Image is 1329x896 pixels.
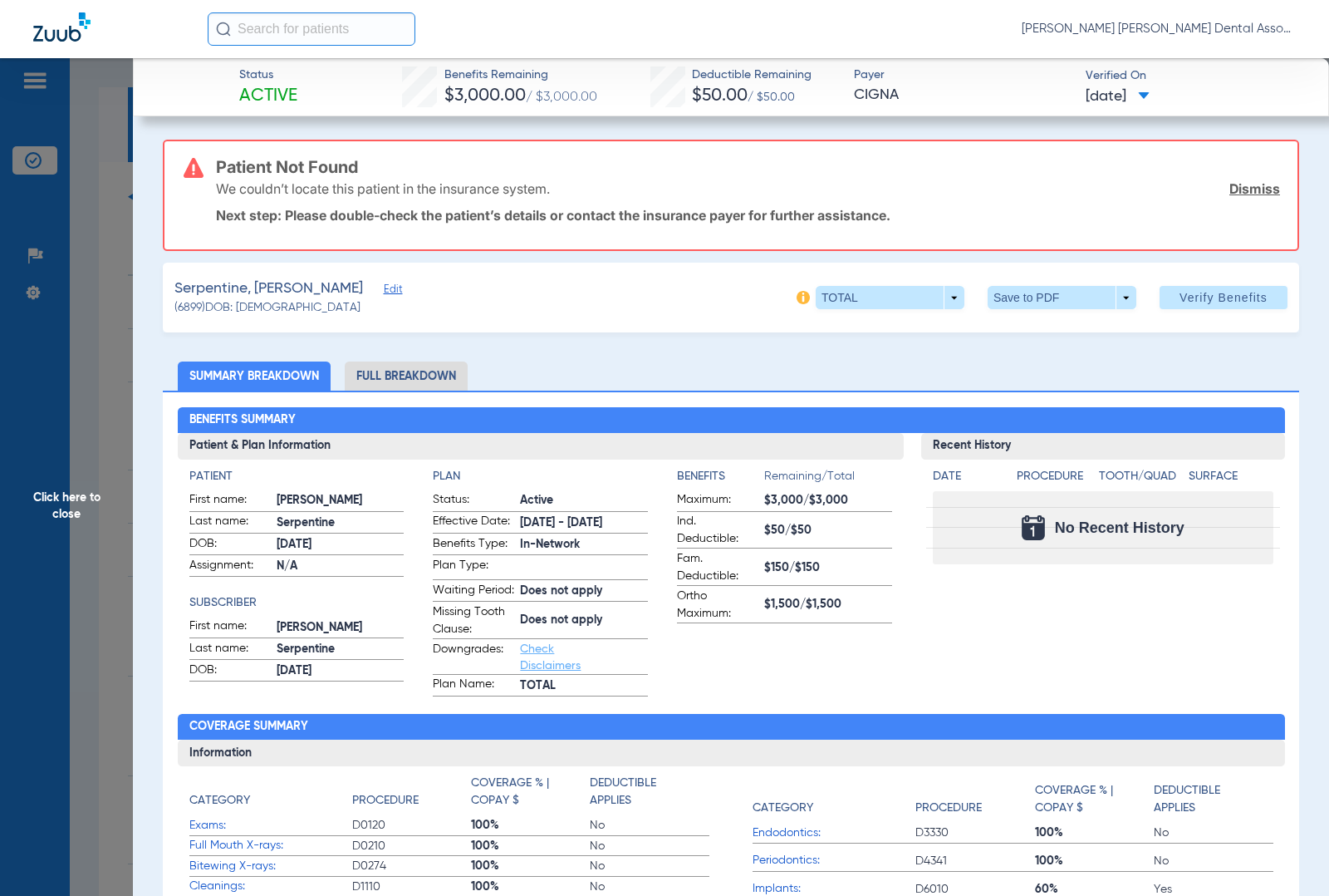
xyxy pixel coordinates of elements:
span: D0210 [352,838,471,854]
span: Downgrades: [433,641,514,674]
span: 100% [471,858,590,874]
span: CIGNA [854,85,1071,106]
span: Status [239,66,297,84]
app-breakdown-title: Coverage % | Copay $ [1035,775,1154,823]
span: $150/$150 [764,559,892,577]
span: D0274 [352,858,471,874]
h4: Category [753,800,813,817]
app-breakdown-title: Procedure [1017,468,1092,491]
app-breakdown-title: Surface [1189,468,1273,491]
span: First name: [189,618,271,638]
p: Next step: Please double-check the patient’s details or contact the insurance payer for further a... [216,207,1280,224]
app-breakdown-title: Procedure [352,775,471,815]
app-breakdown-title: Coverage % | Copay $ [471,775,590,815]
h4: Benefits [677,468,764,485]
span: Active [239,85,297,108]
app-breakdown-title: Category [189,775,352,815]
span: Benefits Remaining [444,66,597,84]
span: Periodontics: [753,852,915,869]
span: Verify Benefits [1179,291,1268,304]
span: [DATE] [277,662,405,680]
h4: Coverage % | Copay $ [1035,782,1145,817]
span: No [590,838,709,854]
span: / $3,000.00 [526,91,597,104]
li: Full Breakdown [345,362,468,391]
span: First name: [189,491,271,511]
h4: Surface [1189,468,1273,485]
span: Does not apply [520,612,648,629]
h4: Procedure [1017,468,1092,485]
span: Verified On [1086,67,1302,85]
span: 100% [1035,825,1154,841]
h4: Plan [433,468,648,485]
span: Exams: [189,817,352,834]
span: $3,000.00 [444,87,526,105]
span: [PERSON_NAME] [277,492,405,510]
h4: Coverage % | Copay $ [471,775,581,810]
span: Remaining/Total [764,468,892,491]
a: Dismiss [1229,180,1280,197]
span: $50/$50 [764,522,892,539]
span: Plan Name: [433,676,514,696]
span: Last name: [189,640,271,660]
app-breakdown-title: Patient [189,468,405,485]
span: Last name: [189,513,271,533]
span: Ortho Maximum: [677,588,758,623]
span: [PERSON_NAME] [PERSON_NAME] Dental Associates [1022,21,1296,37]
span: Maximum: [677,491,758,511]
span: Ind. Deductible: [677,513,758,548]
li: Summary Breakdown [178,362,331,391]
span: $3,000/$3,000 [764,492,892,510]
app-breakdown-title: Deductible Applies [590,775,709,815]
span: / $50.00 [748,91,795,103]
img: info-icon [797,291,810,304]
span: No [590,879,709,895]
span: [DATE] [277,536,405,554]
span: D3330 [915,825,1034,841]
h2: Coverage Summary [178,714,1285,741]
span: Missing Tooth Clause: [433,603,514,638]
span: No Recent History [1055,519,1184,536]
img: error-icon [184,158,204,178]
h4: Deductible Applies [590,775,700,810]
h4: Deductible Applies [1154,782,1264,817]
span: Status: [433,491,514,511]
span: Serpentine, [PERSON_NAME] [174,278,363,299]
span: D0120 [352,817,471,834]
span: $1,500/$1,500 [764,596,892,613]
span: 100% [1035,853,1154,869]
span: Active [520,492,648,510]
img: Search Icon [216,22,231,37]
app-breakdown-title: Procedure [915,775,1034,823]
span: 100% [471,838,590,854]
span: Plan Type: [433,557,514,579]
span: Full Mouth X-rays: [189,837,352,854]
span: Endodontics: [753,825,915,842]
span: No [590,817,709,834]
span: No [590,858,709,874]
app-breakdown-title: Deductible Applies [1154,775,1273,823]
h3: Patient & Plan Information [178,433,905,460]
span: [DATE] [1086,86,1150,107]
app-breakdown-title: Category [753,775,915,823]
button: TOTAL [816,286,964,309]
span: 100% [471,817,590,834]
app-breakdown-title: Date [933,468,1003,491]
span: Assignment: [189,557,271,577]
span: No [1154,825,1273,841]
button: Save to PDF [988,286,1136,309]
h3: Information [178,740,1285,766]
span: In-Network [520,536,648,554]
h3: Recent History [921,433,1284,460]
span: TOTAL [520,677,648,695]
h4: Procedure [352,792,419,810]
app-breakdown-title: Tooth/Quad [1099,468,1183,491]
span: 100% [471,879,590,895]
span: DOB: [189,535,271,555]
p: We couldn’t locate this patient in the insurance system. [216,180,550,197]
span: (6899) DOB: [DEMOGRAPHIC_DATA] [174,299,360,317]
span: [DATE] - [DATE] [520,514,648,532]
h2: Benefits Summary [178,407,1285,434]
span: Deductible Remaining [692,66,812,84]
